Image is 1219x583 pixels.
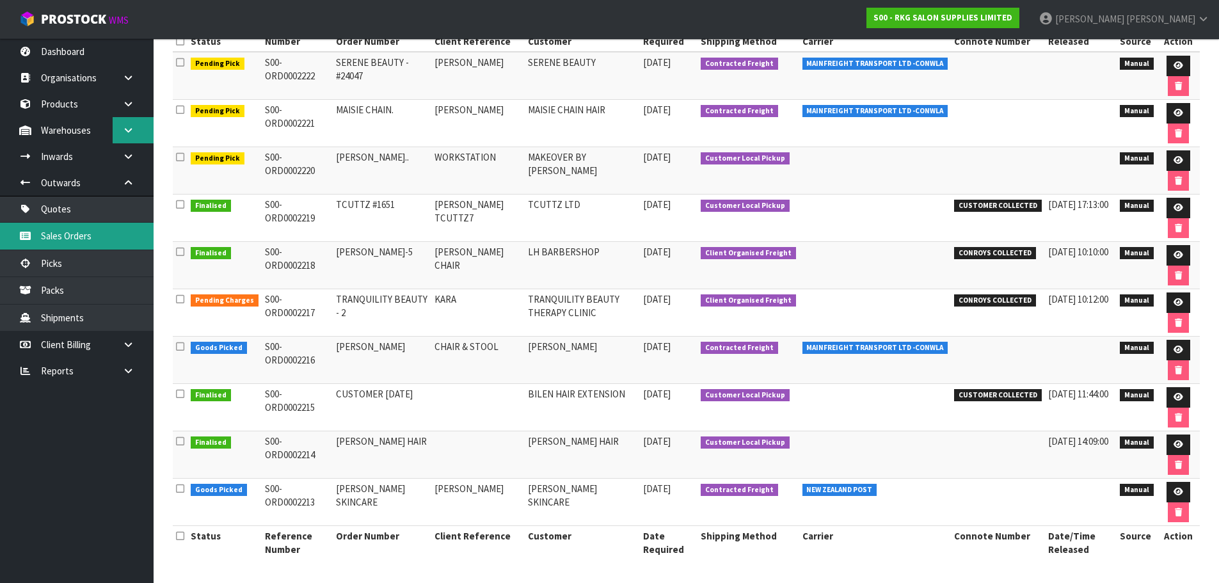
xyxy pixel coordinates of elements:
td: TCUTTZ LTD [525,195,641,242]
td: SERENE BEAUTY [525,52,641,100]
td: TRANQUILITY BEAUTY - 2 [333,289,431,337]
span: Finalised [191,436,231,449]
td: S00-ORD0002220 [262,147,333,195]
td: MAISIE CHAIN. [333,100,431,147]
small: WMS [109,14,129,26]
td: [PERSON_NAME] [431,52,525,100]
td: CUSTOMER [DATE] [333,384,431,431]
span: [DATE] [643,483,671,495]
span: Goods Picked [191,484,247,497]
span: CUSTOMER COLLECTED [954,200,1042,212]
span: Client Organised Freight [701,247,796,260]
span: Contracted Freight [701,58,778,70]
span: Contracted Freight [701,342,778,355]
span: [DATE] [643,293,671,305]
th: Date/Time Released [1045,526,1117,560]
span: Goods Picked [191,342,247,355]
td: S00-ORD0002222 [262,52,333,100]
span: [DATE] [643,435,671,447]
span: Manual [1120,484,1154,497]
td: S00-ORD0002213 [262,479,333,526]
td: [PERSON_NAME] HAIR [333,431,431,479]
span: NEW ZEALAND POST [802,484,877,497]
span: Customer Local Pickup [701,200,790,212]
td: S00-ORD0002221 [262,100,333,147]
th: Action [1157,526,1200,560]
span: Manual [1120,436,1154,449]
span: [PERSON_NAME] [1126,13,1195,25]
td: [PERSON_NAME] [525,337,641,384]
span: MAINFREIGHT TRANSPORT LTD -CONWLA [802,342,948,355]
span: Customer Local Pickup [701,389,790,402]
td: S00-ORD0002217 [262,289,333,337]
td: MAKEOVER BY [PERSON_NAME] [525,147,641,195]
span: [DATE] [643,151,671,163]
td: MAISIE CHAIN HAIR [525,100,641,147]
span: [DATE] [643,198,671,211]
span: [DATE] 10:10:00 [1048,246,1108,258]
td: S00-ORD0002215 [262,384,333,431]
th: Client Reference [431,526,525,560]
span: [DATE] 11:44:00 [1048,388,1108,400]
span: [DATE] [643,340,671,353]
td: [PERSON_NAME] TCUTTZ7 [431,195,525,242]
th: Connote Number [951,526,1045,560]
td: [PERSON_NAME] SKINCARE [525,479,641,526]
span: CONROYS COLLECTED [954,247,1036,260]
td: BILEN HAIR EXTENSION [525,384,641,431]
td: TCUTTZ #1651 [333,195,431,242]
td: SERENE BEAUTY -#24047 [333,52,431,100]
span: [DATE] [643,104,671,116]
th: Shipping Method [697,526,799,560]
span: Client Organised Freight [701,294,796,307]
a: S00 - RKG SALON SUPPLIES LIMITED [866,8,1019,28]
span: [DATE] [643,246,671,258]
span: [DATE] 17:13:00 [1048,198,1108,211]
td: [PERSON_NAME] SKINCARE [333,479,431,526]
span: Contracted Freight [701,105,778,118]
img: cube-alt.png [19,11,35,27]
span: [DATE] [643,56,671,68]
span: Customer Local Pickup [701,436,790,449]
td: [PERSON_NAME] [333,337,431,384]
span: Manual [1120,247,1154,260]
span: CONROYS COLLECTED [954,294,1036,307]
span: Pending Pick [191,58,244,70]
span: Finalised [191,200,231,212]
td: S00-ORD0002216 [262,337,333,384]
span: [DATE] 10:12:00 [1048,293,1108,305]
td: TRANQUILITY BEAUTY THERAPY CLINIC [525,289,641,337]
span: [DATE] [643,388,671,400]
span: Contracted Freight [701,484,778,497]
th: Status [187,526,262,560]
td: WORKSTATION [431,147,525,195]
span: Customer Local Pickup [701,152,790,165]
td: CHAIR & STOOL [431,337,525,384]
td: [PERSON_NAME] CHAIR [431,242,525,289]
span: CUSTOMER COLLECTED [954,389,1042,402]
td: KARA [431,289,525,337]
span: Manual [1120,389,1154,402]
th: Date Required [640,526,697,560]
th: Order Number [333,526,431,560]
span: Manual [1120,152,1154,165]
th: Carrier [799,526,952,560]
span: ProStock [41,11,106,28]
span: Manual [1120,294,1154,307]
span: MAINFREIGHT TRANSPORT LTD -CONWLA [802,105,948,118]
td: [PERSON_NAME]-5 [333,242,431,289]
td: [PERSON_NAME] [431,100,525,147]
th: Source [1117,526,1157,560]
td: [PERSON_NAME] HAIR [525,431,641,479]
span: MAINFREIGHT TRANSPORT LTD -CONWLA [802,58,948,70]
span: Finalised [191,389,231,402]
th: Reference Number [262,526,333,560]
span: Manual [1120,58,1154,70]
span: [DATE] 14:09:00 [1048,435,1108,447]
td: S00-ORD0002219 [262,195,333,242]
td: S00-ORD0002214 [262,431,333,479]
td: LH BARBERSHOP [525,242,641,289]
span: Pending Charges [191,294,259,307]
strong: S00 - RKG SALON SUPPLIES LIMITED [873,12,1012,23]
span: Manual [1120,105,1154,118]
